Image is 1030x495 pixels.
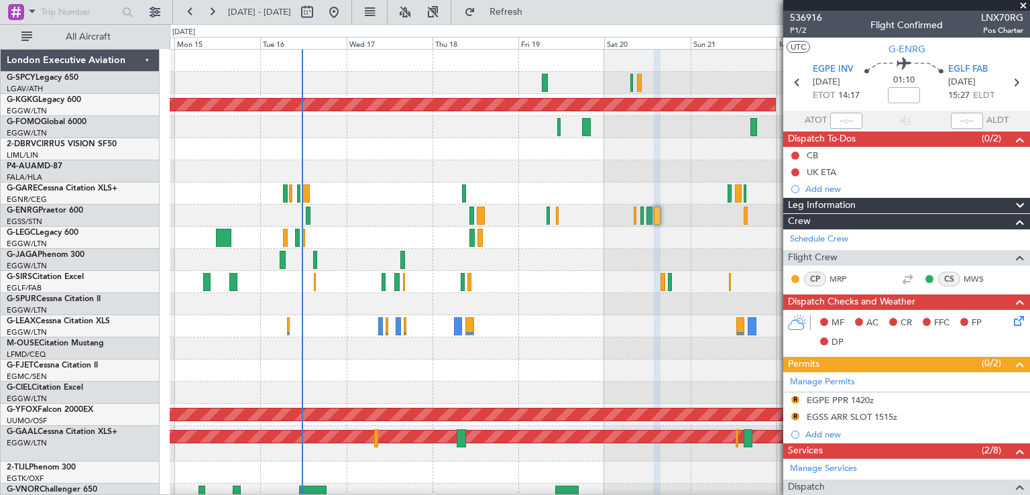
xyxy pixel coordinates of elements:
[813,76,840,89] span: [DATE]
[982,131,1001,146] span: (0/2)
[7,106,47,116] a: EGGW/LTN
[787,41,810,53] button: UTC
[7,362,34,370] span: G-FJET
[7,229,36,237] span: G-LEGC
[7,394,47,404] a: EGGW/LTN
[805,429,1023,440] div: Add new
[7,362,98,370] a: G-FJETCessna Citation II
[41,2,118,22] input: Trip Number
[986,114,1009,127] span: ALDT
[7,74,78,82] a: G-SPCYLegacy 650
[973,89,994,103] span: ELDT
[260,37,346,49] div: Tue 16
[7,295,101,303] a: G-SPURCessna Citation II
[788,198,856,213] span: Leg Information
[813,89,835,103] span: ETOT
[7,317,110,325] a: G-LEAXCessna Citation XLS
[7,438,47,448] a: EGGW/LTN
[7,327,47,337] a: EGGW/LTN
[7,96,81,104] a: G-KGKGLegacy 600
[788,214,811,229] span: Crew
[788,357,819,372] span: Permits
[7,406,38,414] span: G-YFOX
[901,317,912,330] span: CR
[7,128,47,138] a: EGGW/LTN
[7,372,47,382] a: EGMC/SEN
[7,349,46,360] a: LFMD/CEQ
[788,443,823,459] span: Services
[777,37,862,49] div: Mon 22
[7,261,47,271] a: EGGW/LTN
[7,162,62,170] a: P4-AUAMD-87
[604,37,690,49] div: Sat 20
[948,63,988,76] span: EGLF FAB
[982,356,1001,370] span: (0/2)
[829,273,860,285] a: MRP
[790,11,822,25] span: 536916
[7,184,38,192] span: G-GARE
[807,411,897,423] div: EGSS ARR SLOT 1515z
[938,272,960,286] div: CS
[838,89,860,103] span: 14:17
[518,37,604,49] div: Fri 19
[889,42,925,56] span: G-ENRG
[7,217,42,227] a: EGSS/STN
[788,294,915,310] span: Dispatch Checks and Weather
[807,166,836,178] div: UK ETA
[790,462,857,476] a: Manage Services
[788,250,838,266] span: Flight Crew
[807,150,818,161] div: CB
[7,84,43,94] a: LGAV/ATH
[478,7,534,17] span: Refresh
[7,416,47,426] a: UUMO/OSF
[805,183,1023,195] div: Add new
[981,11,1023,25] span: LNX70RG
[830,113,862,129] input: --:--
[791,412,799,421] button: R
[7,118,41,126] span: G-FOMO
[7,184,117,192] a: G-GARECessna Citation XLS+
[7,486,40,494] span: G-VNOR
[7,273,84,281] a: G-SIRSCitation Excel
[805,114,827,127] span: ATOT
[7,283,42,293] a: EGLF/FAB
[788,131,856,147] span: Dispatch To-Dos
[172,27,195,38] div: [DATE]
[7,486,97,494] a: G-VNORChallenger 650
[804,272,826,286] div: CP
[7,295,36,303] span: G-SPUR
[7,305,47,315] a: EGGW/LTN
[7,251,38,259] span: G-JAGA
[7,172,42,182] a: FALA/HLA
[813,63,854,76] span: EGPE INV
[7,384,83,392] a: G-CIELCitation Excel
[893,74,915,87] span: 01:10
[832,317,844,330] span: MF
[7,74,36,82] span: G-SPCY
[7,428,38,436] span: G-GAAL
[981,25,1023,36] span: Pos Charter
[7,384,32,392] span: G-CIEL
[7,96,38,104] span: G-KGKG
[7,118,87,126] a: G-FOMOGlobal 6000
[35,32,141,42] span: All Aircraft
[7,406,93,414] a: G-YFOXFalcon 2000EX
[7,150,38,160] a: LIML/LIN
[832,336,844,349] span: DP
[790,376,855,389] a: Manage Permits
[228,6,291,18] span: [DATE] - [DATE]
[433,37,518,49] div: Thu 18
[458,1,538,23] button: Refresh
[7,239,47,249] a: EGGW/LTN
[347,37,433,49] div: Wed 17
[7,428,117,436] a: G-GAALCessna Citation XLS+
[807,394,874,406] div: EGPE PPR 1420z
[7,140,36,148] span: 2-DBRV
[972,317,982,330] span: FP
[866,317,878,330] span: AC
[934,317,950,330] span: FFC
[15,26,146,48] button: All Aircraft
[7,273,32,281] span: G-SIRS
[7,162,37,170] span: P4-AUA
[7,140,117,148] a: 2-DBRVCIRRUS VISION SF50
